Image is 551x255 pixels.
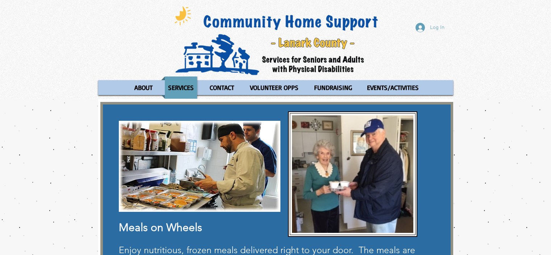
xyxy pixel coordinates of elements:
button: Log In [410,21,450,34]
p: VOLUNTEER OPPS [247,77,302,99]
p: SERVICES [165,77,197,99]
span: Meals on Wheels [119,221,202,234]
p: ABOUT [131,77,156,99]
img: Hot MOW.jpg [119,121,280,212]
span: Log In [427,24,447,32]
a: FUNDRAISING [307,77,358,99]
a: CONTACT [203,77,241,99]
img: Peggy & Stephen.JPG [292,115,413,233]
a: ABOUT [127,77,159,99]
a: VOLUNTEER OPPS [243,77,305,99]
a: SERVICES [161,77,201,99]
a: EVENTS/ACTIVITIES [360,77,426,99]
p: CONTACT [206,77,237,99]
nav: Site [98,77,453,99]
p: EVENTS/ACTIVITIES [364,77,422,99]
p: FUNDRAISING [311,77,355,99]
